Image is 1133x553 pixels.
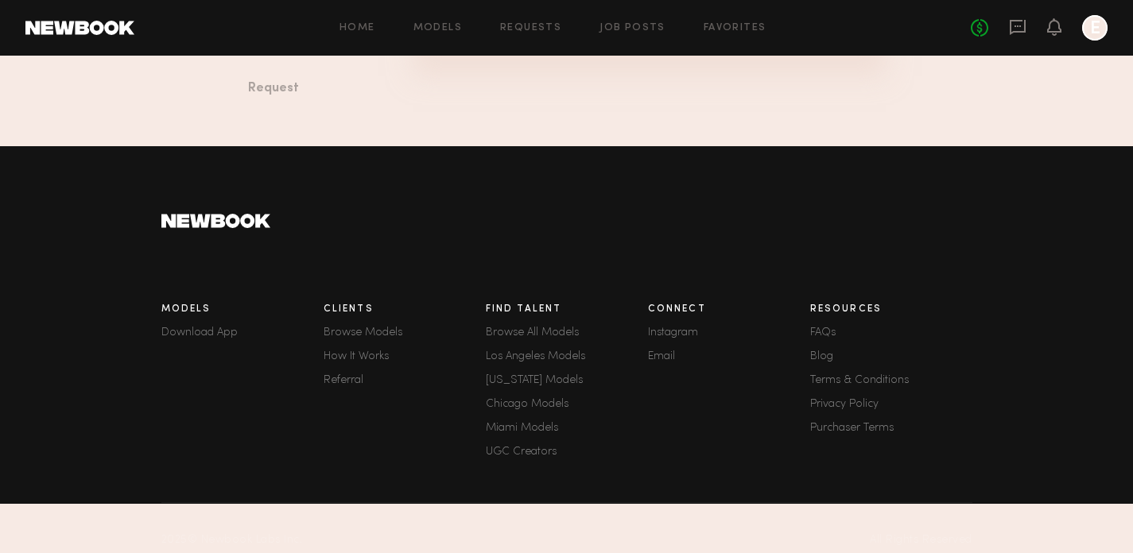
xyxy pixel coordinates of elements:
a: Los Angeles Models [486,351,648,362]
a: Purchaser Terms [810,423,972,434]
a: Home [340,23,375,33]
a: Instagram [648,327,810,338]
a: Referral [324,375,486,386]
h3: Models [161,304,324,315]
h3: Clients [324,304,486,315]
a: Chicago Models [486,399,648,410]
h3: Connect [648,304,810,315]
h3: Find Talent [486,304,648,315]
a: Miami Models [486,423,648,434]
a: Email [648,351,810,362]
a: [US_STATE] Models [486,375,648,386]
a: Job Posts [599,23,665,33]
a: Download App [161,327,324,338]
span: All Rights Reserved [870,535,972,546]
a: Browse Models [324,327,486,338]
a: Requests [500,23,561,33]
a: Models [413,23,462,33]
a: Request [248,70,390,108]
span: 2025 © Newbook Labs Inc. [161,535,303,546]
a: UGC Creators [486,447,648,458]
a: How It Works [324,351,486,362]
a: E [1082,15,1108,41]
a: Blog [810,351,972,362]
a: Browse All Models [486,327,648,338]
a: FAQs [810,327,972,338]
a: Terms & Conditions [810,375,972,386]
h3: Resources [810,304,972,315]
a: Privacy Policy [810,399,972,410]
a: Favorites [704,23,766,33]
